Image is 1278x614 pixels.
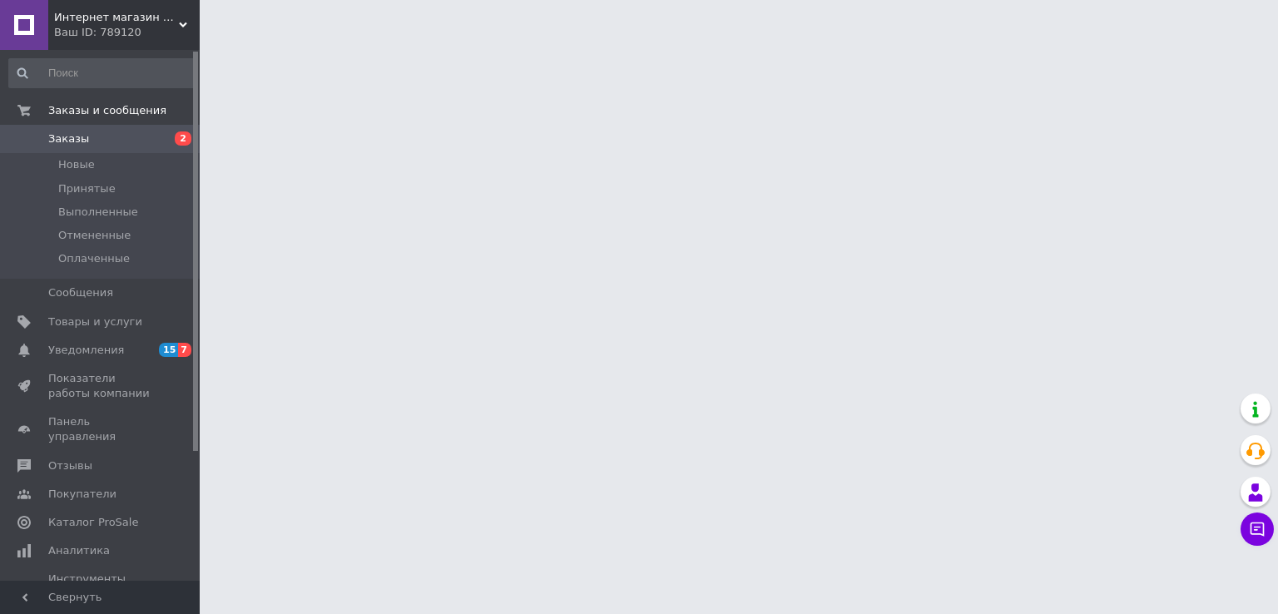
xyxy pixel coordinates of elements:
span: Принятые [58,181,116,196]
span: 2 [175,131,191,146]
span: Заказы [48,131,89,146]
div: Ваш ID: 789120 [54,25,200,40]
span: Покупатели [48,487,116,502]
span: Инструменты вебмастера и SEO [48,572,154,602]
span: Отзывы [48,458,92,473]
span: Товары и услуги [48,314,142,329]
span: Показатели работы компании [48,371,154,401]
span: Выполненные [58,205,138,220]
span: Заказы и сообщения [48,103,166,118]
span: Каталог ProSale [48,515,138,530]
span: Панель управления [48,414,154,444]
input: Поиск [8,58,196,88]
span: Интернет магазин Slugenie. Иконы и церковная утварь от производителя. [54,10,179,25]
span: 7 [178,343,191,357]
span: 15 [159,343,178,357]
span: Новые [58,157,95,172]
button: Чат с покупателем [1241,512,1274,546]
span: Сообщения [48,285,113,300]
span: Оплаченные [58,251,130,266]
span: Уведомления [48,343,124,358]
span: Отмененные [58,228,131,243]
span: Аналитика [48,543,110,558]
